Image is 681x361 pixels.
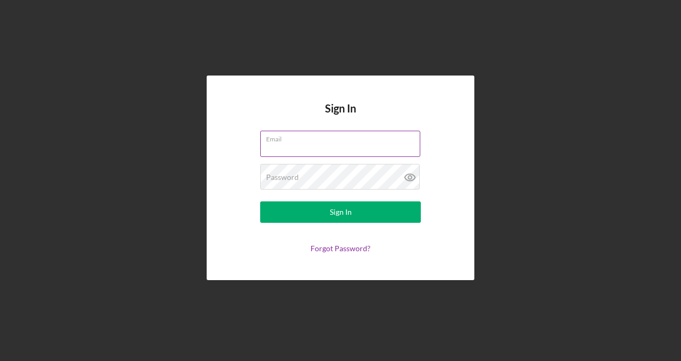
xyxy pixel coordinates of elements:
label: Email [266,131,420,143]
label: Password [266,173,299,182]
button: Sign In [260,201,421,223]
a: Forgot Password? [311,244,370,253]
h4: Sign In [325,102,356,131]
div: Sign In [330,201,352,223]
